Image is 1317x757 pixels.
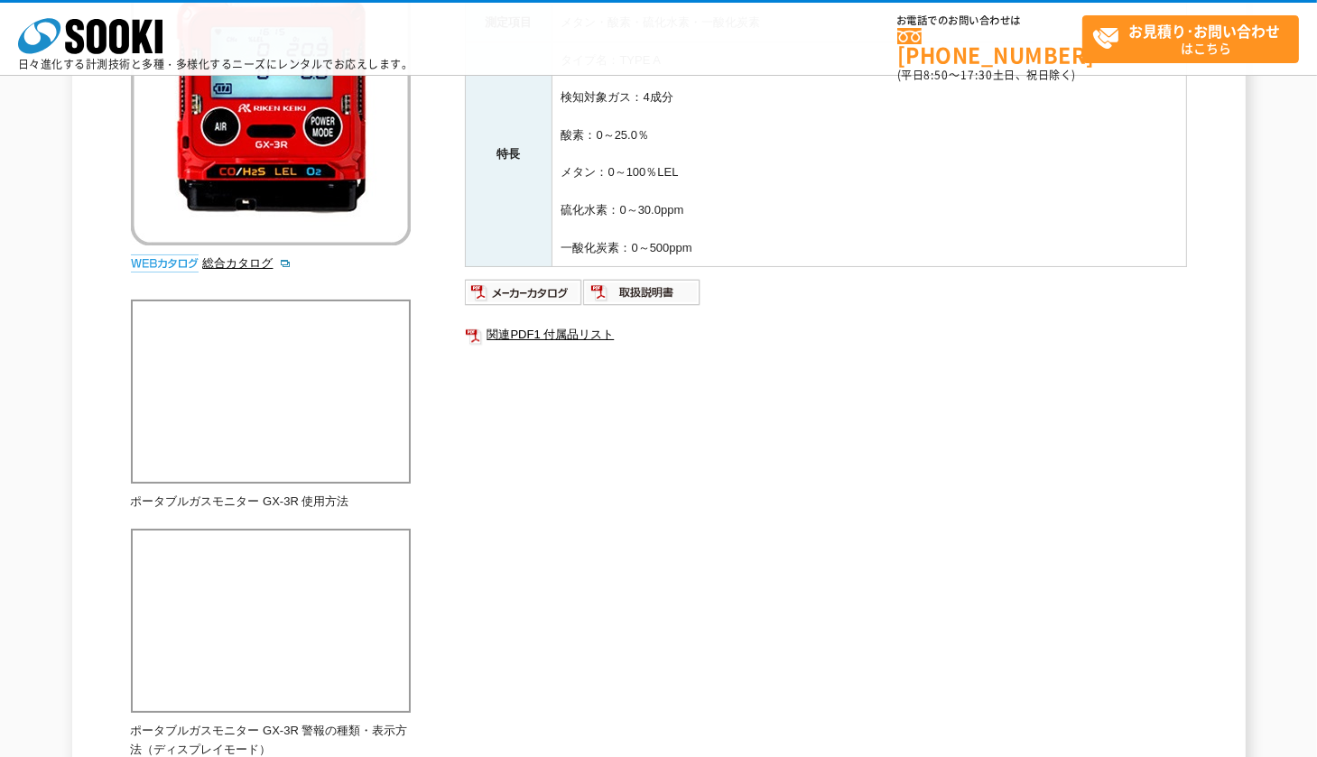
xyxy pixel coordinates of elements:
p: ポータブルガスモニター GX-3R 使用方法 [131,493,411,512]
a: [PHONE_NUMBER] [897,28,1082,65]
a: 取扱説明書 [583,291,701,304]
span: はこちら [1092,16,1298,61]
span: (平日 ～ 土日、祝日除く) [897,67,1076,83]
img: 取扱説明書 [583,278,701,307]
strong: お見積り･お問い合わせ [1129,20,1281,42]
a: 総合カタログ [203,256,292,270]
p: 日々進化する計測技術と多種・多様化するニーズにレンタルでお応えします。 [18,59,413,69]
img: webカタログ [131,254,199,272]
span: 17:30 [960,67,993,83]
span: お電話でのお問い合わせは [897,15,1082,26]
a: 関連PDF1 付属品リスト [465,323,1187,346]
a: お見積り･お問い合わせはこちら [1082,15,1299,63]
a: メーカーカタログ [465,291,583,304]
th: 特長 [465,42,552,267]
img: メーカーカタログ [465,278,583,307]
td: タイプ名：TYPE A 検知対象ガス：4成分 酸素：0～25.0％ メタン：0～100％LEL 硫化水素：0～30.0ppm 一酸化炭素：0～500ppm [552,42,1186,267]
span: 8:50 [924,67,950,83]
